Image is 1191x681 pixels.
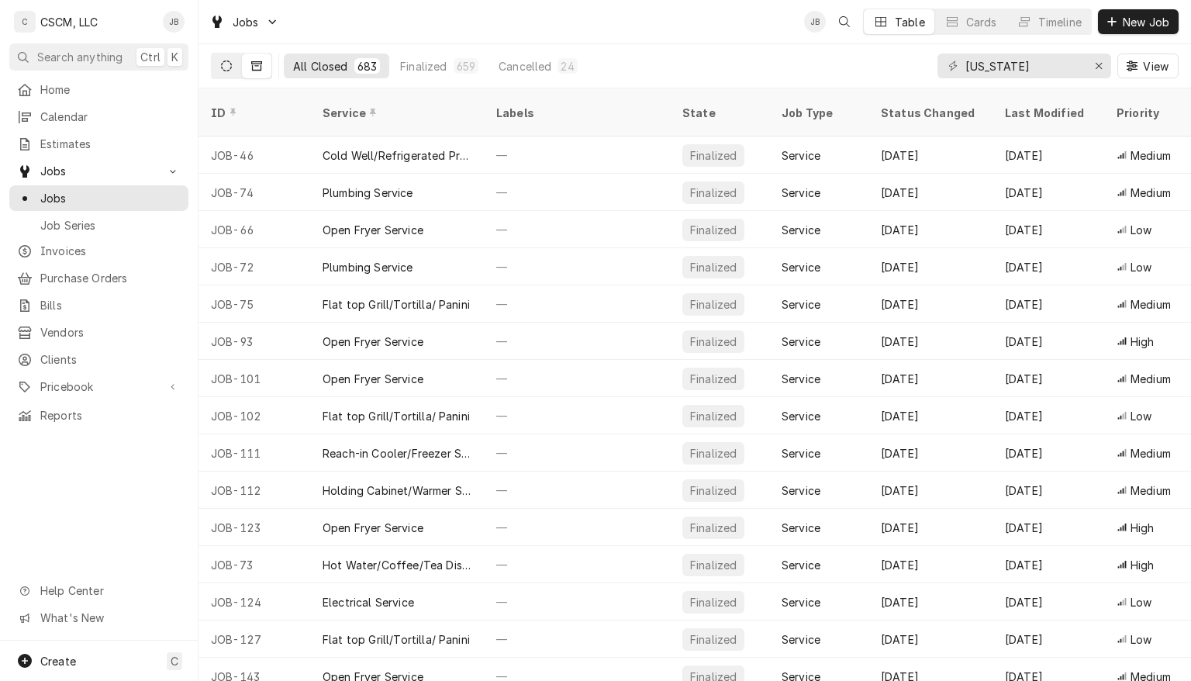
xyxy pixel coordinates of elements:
span: Medium [1131,296,1171,313]
div: — [484,434,670,472]
span: Low [1131,408,1151,424]
div: JOB-93 [198,323,310,360]
div: — [484,397,670,434]
div: [DATE] [992,434,1104,472]
div: Finalized [689,631,738,648]
div: [DATE] [868,211,992,248]
div: — [484,285,670,323]
div: [DATE] [868,397,992,434]
div: James Bain's Avatar [163,11,185,33]
div: [DATE] [868,583,992,621]
a: Bills [9,292,188,318]
a: Go to Pricebook [9,374,188,399]
span: Medium [1131,147,1171,164]
span: Medium [1131,482,1171,499]
div: ID [211,105,295,121]
div: All Closed [293,58,348,74]
div: Service [782,185,820,201]
div: Finalized [689,408,738,424]
span: Ctrl [140,49,161,65]
div: Finalized [689,185,738,201]
div: Plumbing Service [323,185,413,201]
button: Search anythingCtrlK [9,43,188,71]
div: State [682,105,757,121]
div: Open Fryer Service [323,222,423,238]
div: JB [804,11,826,33]
div: Finalized [689,594,738,610]
div: Timeline [1038,14,1082,30]
div: [DATE] [868,360,992,397]
span: Low [1131,222,1151,238]
div: Service [782,222,820,238]
div: Finalized [689,147,738,164]
div: Service [782,482,820,499]
span: Home [40,81,181,98]
div: Service [782,296,820,313]
div: [DATE] [992,621,1104,658]
span: Jobs [40,163,157,179]
span: K [171,49,178,65]
span: View [1140,58,1172,74]
a: Go to Jobs [203,9,285,35]
div: Cards [966,14,997,30]
div: Holding Cabinet/Warmer Service [323,482,471,499]
div: Flat top Grill/Tortilla/ Panini [323,408,470,424]
div: JOB-101 [198,360,310,397]
div: [DATE] [992,211,1104,248]
div: Finalized [400,58,447,74]
div: [DATE] [868,434,992,472]
div: Flat top Grill/Tortilla/ Panini [323,631,470,648]
a: Invoices [9,238,188,264]
div: Finalized [689,520,738,536]
div: [DATE] [992,583,1104,621]
div: Labels [496,105,658,121]
div: Status Changed [881,105,980,121]
div: [DATE] [868,137,992,174]
div: Open Fryer Service [323,520,423,536]
div: [DATE] [992,546,1104,583]
div: [DATE] [992,509,1104,546]
div: Finalized [689,259,738,275]
div: Service [782,445,820,461]
span: New Job [1120,14,1172,30]
div: [DATE] [992,248,1104,285]
div: [DATE] [868,248,992,285]
input: Keyword search [965,54,1082,78]
span: Pricebook [40,379,157,395]
div: JOB-102 [198,397,310,434]
div: JOB-112 [198,472,310,509]
a: Home [9,77,188,102]
div: JOB-123 [198,509,310,546]
div: JOB-66 [198,211,310,248]
div: JOB-73 [198,546,310,583]
span: Invoices [40,243,181,259]
a: Calendar [9,104,188,130]
span: Jobs [40,190,181,206]
div: [DATE] [868,323,992,360]
div: Service [782,557,820,573]
div: JOB-124 [198,583,310,621]
span: High [1131,334,1155,350]
div: CSCM, LLC [40,14,98,30]
div: [DATE] [992,323,1104,360]
div: Service [782,631,820,648]
div: Finalized [689,445,738,461]
span: Help Center [40,582,179,599]
span: Purchase Orders [40,270,181,286]
div: Service [782,334,820,350]
div: — [484,360,670,397]
div: [DATE] [868,509,992,546]
span: Search anything [37,49,123,65]
div: JOB-72 [198,248,310,285]
div: Open Fryer Service [323,334,423,350]
div: [DATE] [992,472,1104,509]
div: Open Fryer Service [323,371,423,387]
div: [DATE] [868,285,992,323]
span: Estimates [40,136,181,152]
div: Service [782,594,820,610]
button: Erase input [1086,54,1111,78]
div: [DATE] [992,285,1104,323]
span: Job Series [40,217,181,233]
div: Finalized [689,222,738,238]
span: Medium [1131,445,1171,461]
